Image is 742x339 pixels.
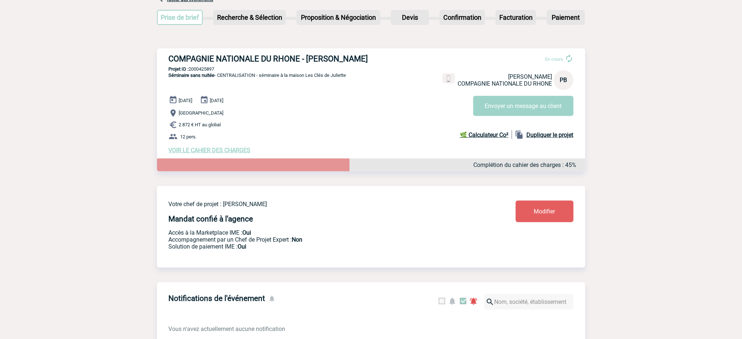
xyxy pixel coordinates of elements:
[214,11,285,24] p: Recherche & Sélection
[169,147,251,154] a: VOIR LE CAHIER DES CHARGES
[460,130,512,139] a: 🌿 Calculateur Co²
[458,80,552,87] span: COMPAGNIE NATIONALE DU RHONE
[169,72,215,78] span: Séminaire sans nuitée
[169,243,473,250] p: Conformité aux process achat client, Prise en charge de la facturation, Mutualisation de plusieur...
[534,208,555,215] span: Modifier
[297,11,380,24] p: Proposition & Négociation
[180,134,197,139] span: 12 pers.
[292,236,303,243] b: Non
[473,96,574,116] button: Envoyer un message au client
[243,229,251,236] b: Oui
[508,73,552,80] span: [PERSON_NAME]
[545,56,563,62] span: En cours
[158,11,202,24] p: Prise de brief
[169,215,253,223] h4: Mandat confié à l'agence
[548,11,584,24] p: Paiement
[560,77,567,83] span: PB
[392,11,428,24] p: Devis
[460,131,509,138] b: 🌿 Calculateur Co²
[169,229,473,236] p: Accès à la Marketplace IME :
[157,66,585,72] p: 2000425897
[169,54,388,63] h3: COMPAGNIE NATIONALE DU RHONE - [PERSON_NAME]
[440,11,484,24] p: Confirmation
[496,11,536,24] p: Facturation
[169,236,473,243] p: Prestation payante
[169,325,286,332] span: Vous n'avez actuellement aucune notification
[515,130,524,139] img: file_copy-black-24dp.png
[169,201,473,208] p: Votre chef de projet : [PERSON_NAME]
[238,243,247,250] b: Oui
[169,294,265,303] h4: Notifications de l'événement
[527,131,574,138] b: Dupliquer le projet
[169,66,189,72] b: Projet ID :
[179,111,224,116] span: [GEOGRAPHIC_DATA]
[179,122,221,128] span: 2 872 € HT au global
[210,98,224,103] span: [DATE]
[179,98,193,103] span: [DATE]
[445,75,452,82] img: portable.png
[169,72,346,78] span: - CENTRALISATION - séminaire à la maison Les Clés de Juliette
